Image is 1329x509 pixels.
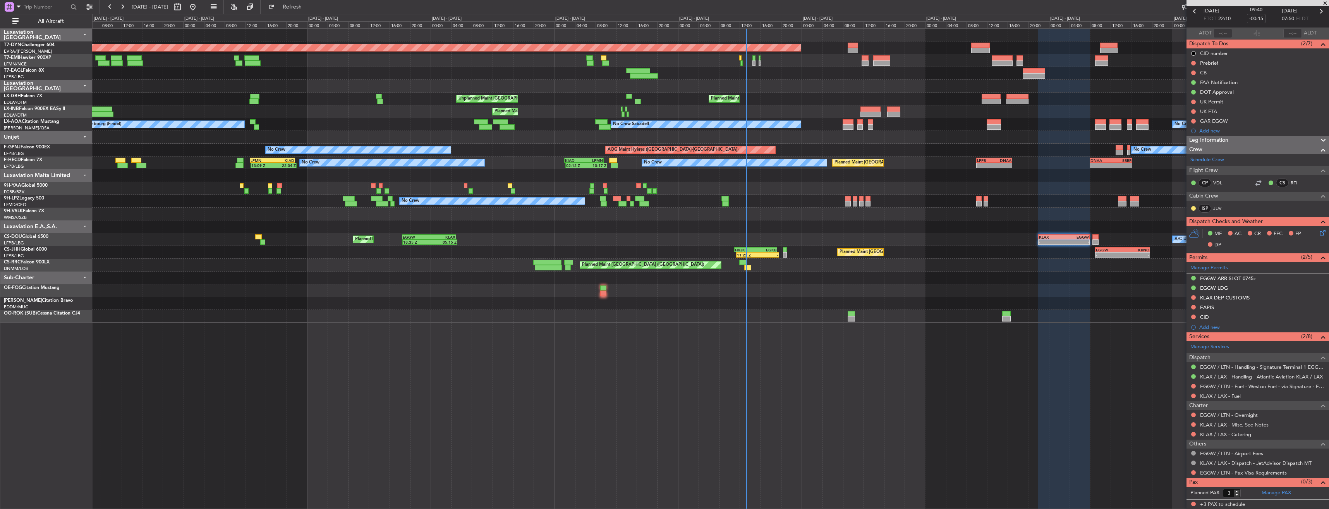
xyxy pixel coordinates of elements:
[1189,332,1209,341] span: Services
[946,21,967,28] div: 04:00
[1090,21,1111,28] div: 08:00
[1189,40,1228,48] span: Dispatch To-Dos
[737,253,758,257] div: 11:22 Z
[4,163,24,169] a: LFPB/LBG
[781,21,802,28] div: 20:00
[1214,241,1221,249] span: DP
[390,21,410,28] div: 16:00
[4,68,44,73] a: T7-EAGLFalcon 8X
[1200,98,1223,105] div: UK Permit
[584,158,603,163] div: LFMN
[1189,353,1211,362] span: Dispatch
[1200,79,1238,86] div: FAA Notification
[369,21,389,28] div: 12:00
[4,266,28,272] a: DNMM/LOS
[183,21,204,28] div: 00:00
[1096,253,1123,257] div: -
[1296,15,1308,23] span: ELDT
[1174,119,1211,130] div: No Crew Sabadell
[925,21,946,28] div: 00:00
[1199,29,1212,37] span: ATOT
[403,240,430,244] div: 18:35 Z
[410,21,431,28] div: 20:00
[1190,489,1219,497] label: Planned PAX
[4,112,27,118] a: EDLW/DTM
[307,21,328,28] div: 00:00
[1200,501,1245,509] span: +3 PAX to schedule
[822,21,843,28] div: 04:00
[884,21,905,28] div: 16:00
[1123,253,1149,257] div: -
[1064,240,1089,244] div: -
[4,247,21,252] span: CS-JHH
[1200,460,1312,466] a: KLAX / LAX - Dispatch - JetAdvisor Dispatch MT
[719,21,740,28] div: 08:00
[1189,145,1202,154] span: Crew
[1049,21,1070,28] div: 00:00
[348,21,369,28] div: 08:00
[251,163,274,168] div: 13:09 Z
[1189,253,1207,262] span: Permits
[308,15,338,22] div: [DATE] - [DATE]
[495,106,558,117] div: Planned Maint Geneva (Cointrin)
[740,21,760,28] div: 12:00
[273,158,294,163] div: KIAD
[1199,179,1211,187] div: CP
[430,240,457,244] div: 05:15 Z
[274,163,296,168] div: 22:04 Z
[4,196,44,201] a: 9H-LPZLegacy 500
[4,68,23,73] span: T7-EAGL
[1132,21,1152,28] div: 16:00
[403,235,429,239] div: EGGW
[582,259,704,271] div: Planned Maint [GEOGRAPHIC_DATA] ([GEOGRAPHIC_DATA])
[1173,21,1193,28] div: 00:00
[802,21,822,28] div: 00:00
[4,119,22,124] span: LX-AOA
[1204,7,1219,15] span: [DATE]
[1111,158,1132,163] div: SBBR
[1200,450,1263,457] a: EGGW / LTN - Airport Fees
[4,234,22,239] span: CS-DOU
[4,234,48,239] a: CS-DOUGlobal 6500
[926,15,956,22] div: [DATE] - [DATE]
[834,157,956,169] div: Planned Maint [GEOGRAPHIC_DATA] ([GEOGRAPHIC_DATA])
[4,94,21,98] span: LX-GBH
[355,234,477,245] div: Planned Maint [GEOGRAPHIC_DATA] ([GEOGRAPHIC_DATA])
[4,285,22,290] span: OE-FOG
[994,163,1011,168] div: -
[1200,275,1256,282] div: EGGW ARR SLOT 0745z
[24,1,68,13] input: Trip Number
[1096,248,1123,252] div: EGGW
[1174,234,1207,245] div: A/C Unavailable
[1282,15,1294,23] span: 07:50
[644,157,662,169] div: No Crew
[142,21,163,28] div: 16:00
[9,15,84,28] button: All Aircraft
[1039,235,1064,239] div: KLAX
[1189,478,1198,487] span: Pax
[1200,69,1207,76] div: CB
[1189,166,1218,175] span: Flight Crew
[566,163,586,168] div: 02:12 Z
[4,240,24,246] a: LFPB/LBG
[4,125,50,131] a: [PERSON_NAME]/QSA
[1123,248,1149,252] div: KRNO
[613,119,649,130] div: No Crew Sabadell
[758,253,779,257] div: -
[4,145,50,150] a: F-GPNJFalcon 900EX
[1200,89,1234,95] div: DOT Approval
[1070,21,1090,28] div: 04:00
[864,21,884,28] div: 12:00
[94,15,124,22] div: [DATE] - [DATE]
[840,246,962,258] div: Planned Maint [GEOGRAPHIC_DATA] ([GEOGRAPHIC_DATA])
[905,21,925,28] div: 20:00
[1276,179,1289,187] div: CS
[555,15,585,22] div: [DATE] - [DATE]
[328,21,348,28] div: 04:00
[286,21,307,28] div: 20:00
[699,21,719,28] div: 04:00
[679,15,709,22] div: [DATE] - [DATE]
[101,21,121,28] div: 08:00
[608,144,738,156] div: AOG Maint Hyères ([GEOGRAPHIC_DATA]-[GEOGRAPHIC_DATA])
[977,158,994,163] div: LFPB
